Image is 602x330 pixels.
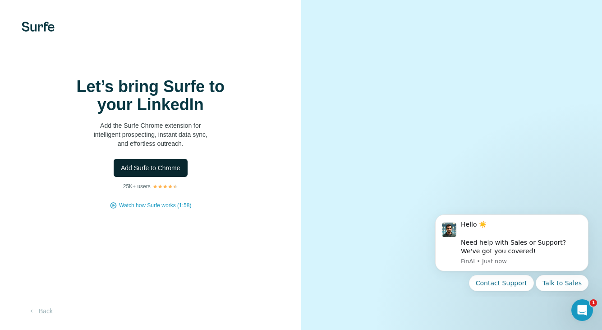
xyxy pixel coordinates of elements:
button: Add Surfe to Chrome [114,159,188,177]
button: Back [22,303,59,319]
button: Watch how Surfe works (1:58) [119,201,191,209]
span: 1 [590,299,597,307]
iframe: Intercom live chat [571,299,593,321]
p: Add the Surfe Chrome extension for intelligent prospecting, instant data sync, and effortless out... [60,121,241,148]
img: Rating Stars [152,184,178,189]
img: Surfe's logo [22,22,55,32]
h1: Let’s bring Surfe to your LinkedIn [60,78,241,114]
p: 25K+ users [123,182,151,191]
span: Add Surfe to Chrome [121,163,180,172]
iframe: Intercom notifications message [422,206,602,297]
